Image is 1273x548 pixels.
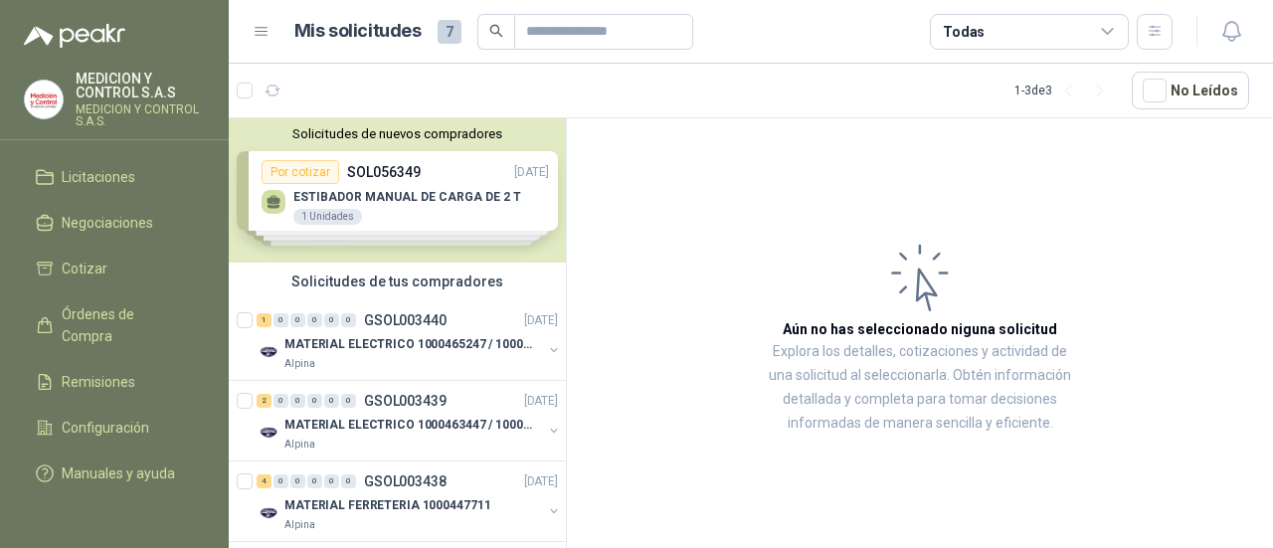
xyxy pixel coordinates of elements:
p: GSOL003438 [364,474,447,488]
div: Solicitudes de tus compradores [229,263,566,300]
img: Company Logo [257,421,280,445]
div: Todas [943,21,985,43]
div: 1 [257,313,272,327]
img: Company Logo [257,340,280,364]
a: Órdenes de Compra [24,295,205,355]
h1: Mis solicitudes [294,17,422,46]
a: Licitaciones [24,158,205,196]
p: MEDICION Y CONTROL S.A.S. [76,103,205,127]
div: 4 [257,474,272,488]
div: 0 [341,394,356,408]
a: 1 0 0 0 0 0 GSOL003440[DATE] Company LogoMATERIAL ELECTRICO 1000465247 / 1000466995Alpina [257,308,562,372]
p: Alpina [284,437,315,453]
div: 0 [307,474,322,488]
p: MATERIAL ELECTRICO 1000463447 / 1000465800 [284,416,532,435]
span: Licitaciones [62,166,135,188]
div: 2 [257,394,272,408]
h3: Aún no has seleccionado niguna solicitud [783,318,1057,340]
button: No Leídos [1132,72,1249,109]
p: [DATE] [524,311,558,330]
p: [DATE] [524,472,558,491]
span: Configuración [62,417,149,439]
div: 1 - 3 de 3 [1014,75,1116,106]
span: Remisiones [62,371,135,393]
a: Negociaciones [24,204,205,242]
a: Manuales y ayuda [24,455,205,492]
a: Cotizar [24,250,205,287]
a: 4 0 0 0 0 0 GSOL003438[DATE] Company LogoMATERIAL FERRETERIA 1000447711Alpina [257,469,562,533]
div: 0 [307,394,322,408]
div: 0 [290,474,305,488]
div: 0 [324,313,339,327]
div: 0 [273,474,288,488]
img: Logo peakr [24,24,125,48]
div: 0 [273,394,288,408]
div: 0 [307,313,322,327]
div: 0 [273,313,288,327]
p: GSOL003439 [364,394,447,408]
span: Órdenes de Compra [62,303,186,347]
div: 0 [324,394,339,408]
span: Cotizar [62,258,107,279]
span: 7 [438,20,461,44]
p: Alpina [284,517,315,533]
div: 0 [341,474,356,488]
p: MATERIAL FERRETERIA 1000447711 [284,496,490,515]
span: search [489,24,503,38]
p: MEDICION Y CONTROL S.A.S [76,72,205,99]
a: Remisiones [24,363,205,401]
button: Solicitudes de nuevos compradores [237,126,558,141]
div: 0 [290,394,305,408]
div: 0 [341,313,356,327]
img: Company Logo [25,81,63,118]
p: Alpina [284,356,315,372]
p: [DATE] [524,392,558,411]
a: Configuración [24,409,205,447]
img: Company Logo [257,501,280,525]
p: MATERIAL ELECTRICO 1000465247 / 1000466995 [284,335,532,354]
p: GSOL003440 [364,313,447,327]
div: Solicitudes de nuevos compradoresPor cotizarSOL056349[DATE] ESTIBADOR MANUAL DE CARGA DE 2 T1 Uni... [229,118,566,263]
div: 0 [290,313,305,327]
div: 0 [324,474,339,488]
p: Explora los detalles, cotizaciones y actividad de una solicitud al seleccionarla. Obtén informaci... [766,340,1074,436]
span: Manuales y ayuda [62,462,175,484]
span: Negociaciones [62,212,153,234]
a: 2 0 0 0 0 0 GSOL003439[DATE] Company LogoMATERIAL ELECTRICO 1000463447 / 1000465800Alpina [257,389,562,453]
